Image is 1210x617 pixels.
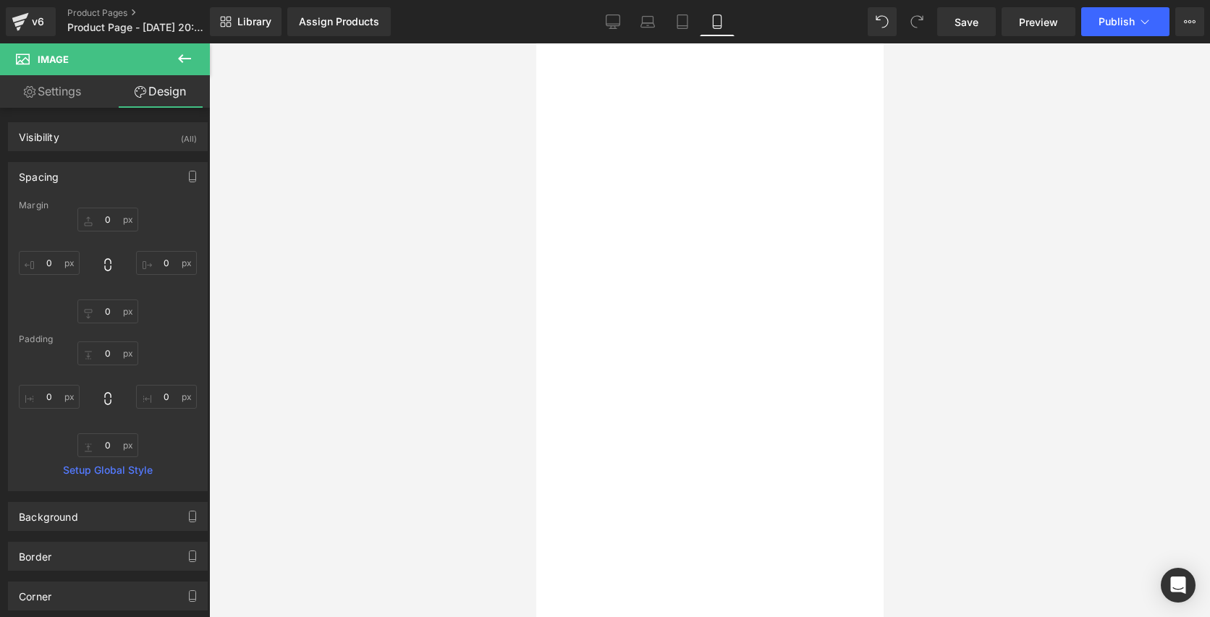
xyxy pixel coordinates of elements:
[1019,14,1058,30] span: Preview
[19,385,80,409] input: 0
[1099,16,1135,27] span: Publish
[19,503,78,523] div: Background
[299,16,379,27] div: Assign Products
[67,22,206,33] span: Product Page - [DATE] 20:31:48
[77,341,138,365] input: 0
[596,7,630,36] a: Desktop
[210,7,282,36] a: New Library
[237,15,271,28] span: Library
[630,7,665,36] a: Laptop
[19,163,59,183] div: Spacing
[38,54,69,65] span: Image
[955,14,978,30] span: Save
[77,208,138,231] input: 0
[868,7,897,36] button: Undo
[19,542,51,563] div: Border
[19,334,197,344] div: Padding
[67,7,234,19] a: Product Pages
[136,385,197,409] input: 0
[6,7,56,36] a: v6
[19,123,59,143] div: Visibility
[19,582,51,603] div: Corner
[1081,7,1169,36] button: Publish
[1161,568,1196,603] div: Open Intercom Messenger
[19,464,197,476] a: Setup Global Style
[108,75,213,108] a: Design
[77,299,138,323] input: 0
[19,251,80,275] input: 0
[77,433,138,457] input: 0
[665,7,700,36] a: Tablet
[19,200,197,210] div: Margin
[29,12,47,31] div: v6
[1175,7,1204,36] button: More
[902,7,931,36] button: Redo
[181,123,197,147] div: (All)
[1002,7,1075,36] a: Preview
[700,7,735,36] a: Mobile
[136,251,197,275] input: 0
